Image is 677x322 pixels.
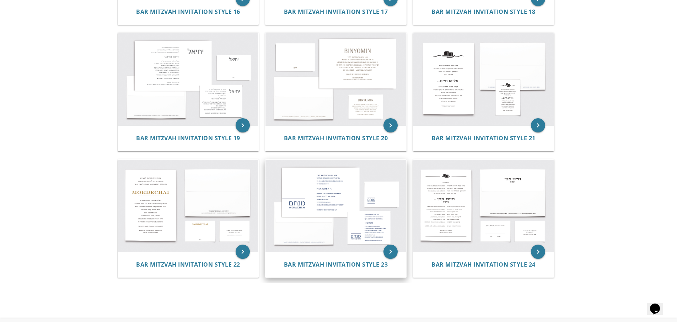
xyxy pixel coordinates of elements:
iframe: chat widget [647,294,670,315]
span: Bar Mitzvah Invitation Style 21 [431,134,536,142]
span: Bar Mitzvah Invitation Style 23 [284,261,388,268]
img: Bar Mitzvah Invitation Style 22 [118,160,259,252]
span: Bar Mitzvah Invitation Style 20 [284,134,388,142]
span: Bar Mitzvah Invitation Style 19 [136,134,240,142]
a: Bar Mitzvah Invitation Style 21 [431,135,536,142]
img: Bar Mitzvah Invitation Style 21 [413,33,554,125]
a: keyboard_arrow_right [383,245,398,259]
a: Bar Mitzvah Invitation Style 23 [284,261,388,268]
span: Bar Mitzvah Invitation Style 22 [136,261,240,268]
a: Bar Mitzvah Invitation Style 16 [136,9,240,15]
a: Bar Mitzvah Invitation Style 20 [284,135,388,142]
a: keyboard_arrow_right [383,118,398,132]
a: keyboard_arrow_right [236,118,250,132]
img: Bar Mitzvah Invitation Style 19 [118,33,259,125]
span: Bar Mitzvah Invitation Style 24 [431,261,536,268]
span: Bar Mitzvah Invitation Style 16 [136,8,240,16]
a: keyboard_arrow_right [236,245,250,259]
a: keyboard_arrow_right [531,118,545,132]
a: Bar Mitzvah Invitation Style 19 [136,135,240,142]
span: Bar Mitzvah Invitation Style 17 [284,8,388,16]
img: Bar Mitzvah Invitation Style 24 [413,160,554,252]
a: keyboard_arrow_right [531,245,545,259]
a: Bar Mitzvah Invitation Style 22 [136,261,240,268]
img: Bar Mitzvah Invitation Style 23 [265,160,406,252]
a: Bar Mitzvah Invitation Style 17 [284,9,388,15]
span: Bar Mitzvah Invitation Style 18 [431,8,536,16]
a: Bar Mitzvah Invitation Style 18 [431,9,536,15]
a: Bar Mitzvah Invitation Style 24 [431,261,536,268]
img: Bar Mitzvah Invitation Style 20 [265,33,406,125]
